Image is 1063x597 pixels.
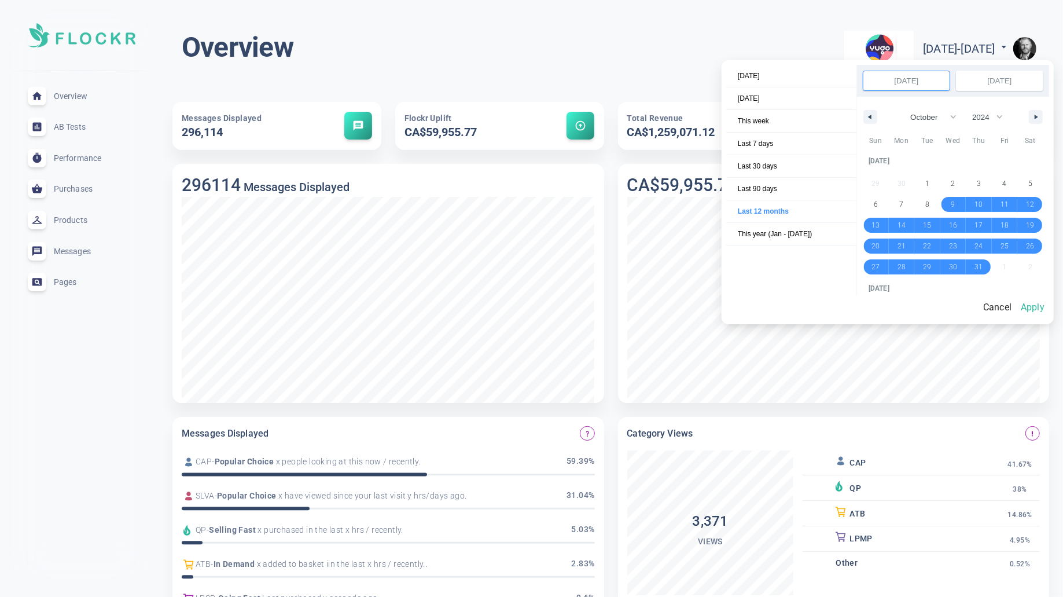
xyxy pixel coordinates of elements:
[966,194,992,215] button: 10
[949,215,957,236] span: 16
[966,236,992,257] button: 24
[992,131,1018,150] span: Fri
[898,236,906,257] span: 21
[871,257,880,277] span: 27
[957,71,1043,90] input: Continuous
[949,257,957,277] span: 30
[726,178,856,200] button: Last 90 days
[726,155,856,177] span: Last 30 days
[940,257,966,277] button: 30
[951,194,955,215] span: 9
[992,215,1018,236] button: 18
[951,173,955,194] span: 2
[726,200,856,223] button: Last 12 months
[966,257,992,277] button: 31
[726,87,856,110] button: [DATE]
[914,215,940,236] button: 15
[1001,194,1009,215] span: 11
[914,257,940,277] button: 29
[1001,215,1009,236] span: 18
[940,215,966,236] button: 16
[914,131,940,150] span: Tue
[979,295,1016,320] button: Cancel
[1003,173,1007,194] span: 4
[726,200,856,222] span: Last 12 months
[992,173,1018,194] button: 4
[889,215,915,236] button: 14
[1001,236,1009,257] span: 25
[863,71,950,90] input: Early
[914,194,940,215] button: 8
[889,129,915,150] button: 30
[899,194,903,215] span: 7
[863,277,1043,300] div: [DATE]
[923,236,931,257] span: 22
[889,194,915,215] button: 7
[898,257,906,277] span: 28
[975,236,983,257] span: 24
[966,131,992,150] span: Thu
[898,215,906,236] span: 14
[726,110,856,133] button: This week
[992,236,1018,257] button: 25
[949,236,957,257] span: 23
[992,194,1018,215] button: 11
[1017,131,1043,150] span: Sat
[863,131,889,150] span: Sun
[726,223,856,246] button: This year (Jan - [DATE])
[1028,173,1032,194] span: 5
[871,129,880,150] span: 29
[940,173,966,194] button: 2
[925,173,929,194] span: 1
[889,131,915,150] span: Mon
[871,215,880,236] span: 13
[1017,236,1043,257] button: 26
[863,129,889,150] button: 29
[863,236,889,257] button: 20
[914,173,940,194] button: 1
[975,215,983,236] span: 17
[1027,215,1035,236] span: 19
[726,87,856,109] span: [DATE]
[977,173,981,194] span: 3
[923,215,931,236] span: 15
[863,150,1043,173] div: [DATE]
[1017,194,1043,215] button: 12
[1017,215,1043,236] button: 19
[966,173,992,194] button: 3
[898,129,906,150] span: 30
[940,131,966,150] span: Wed
[1017,173,1043,194] button: 5
[914,236,940,257] button: 22
[923,257,931,277] span: 29
[726,110,856,132] span: This week
[863,257,889,277] button: 27
[726,155,856,178] button: Last 30 days
[863,215,889,236] button: 13
[726,133,856,155] button: Last 7 days
[975,257,983,277] span: 31
[874,194,878,215] span: 6
[726,65,856,87] button: [DATE]
[889,236,915,257] button: 21
[975,194,983,215] span: 10
[871,236,880,257] span: 20
[863,194,889,215] button: 6
[1016,295,1049,320] button: Apply
[889,257,915,277] button: 28
[1027,236,1035,257] span: 26
[925,194,929,215] span: 8
[1027,194,1035,215] span: 12
[940,194,966,215] button: 9
[940,236,966,257] button: 23
[966,215,992,236] button: 17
